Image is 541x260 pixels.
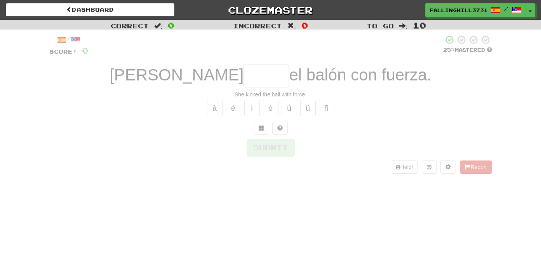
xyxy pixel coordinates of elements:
[399,23,408,29] span: :
[244,100,260,116] button: í
[82,45,89,55] span: 0
[504,6,508,12] span: /
[49,35,89,45] div: /
[186,3,355,17] a: Clozemaster
[226,100,241,116] button: é
[110,66,244,84] span: [PERSON_NAME]
[49,91,492,98] div: She kicked the ball with force.
[287,23,296,29] span: :
[430,7,487,14] span: FallingHill3731
[443,47,492,54] div: Mastered
[6,3,174,16] a: Dashboard
[154,23,163,29] span: :
[460,161,492,174] button: Report
[413,21,426,30] span: 10
[367,22,394,30] span: To go
[254,122,269,135] button: Switch sentence to multiple choice alt+p
[289,66,431,84] span: el balón con fuerza.
[49,48,77,55] span: Score:
[263,100,278,116] button: ó
[391,161,418,174] button: Help!
[443,47,455,53] span: 25 %
[425,3,525,17] a: FallingHill3731 /
[247,139,295,157] button: Submit
[319,100,334,116] button: ñ
[233,22,282,30] span: Incorrect
[168,21,174,30] span: 0
[207,100,223,116] button: á
[422,161,437,174] button: Round history (alt+y)
[300,100,316,116] button: ü
[301,21,308,30] span: 0
[111,22,149,30] span: Correct
[272,122,288,135] button: Single letter hint - you only get 1 per sentence and score half the points! alt+h
[282,100,297,116] button: ú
